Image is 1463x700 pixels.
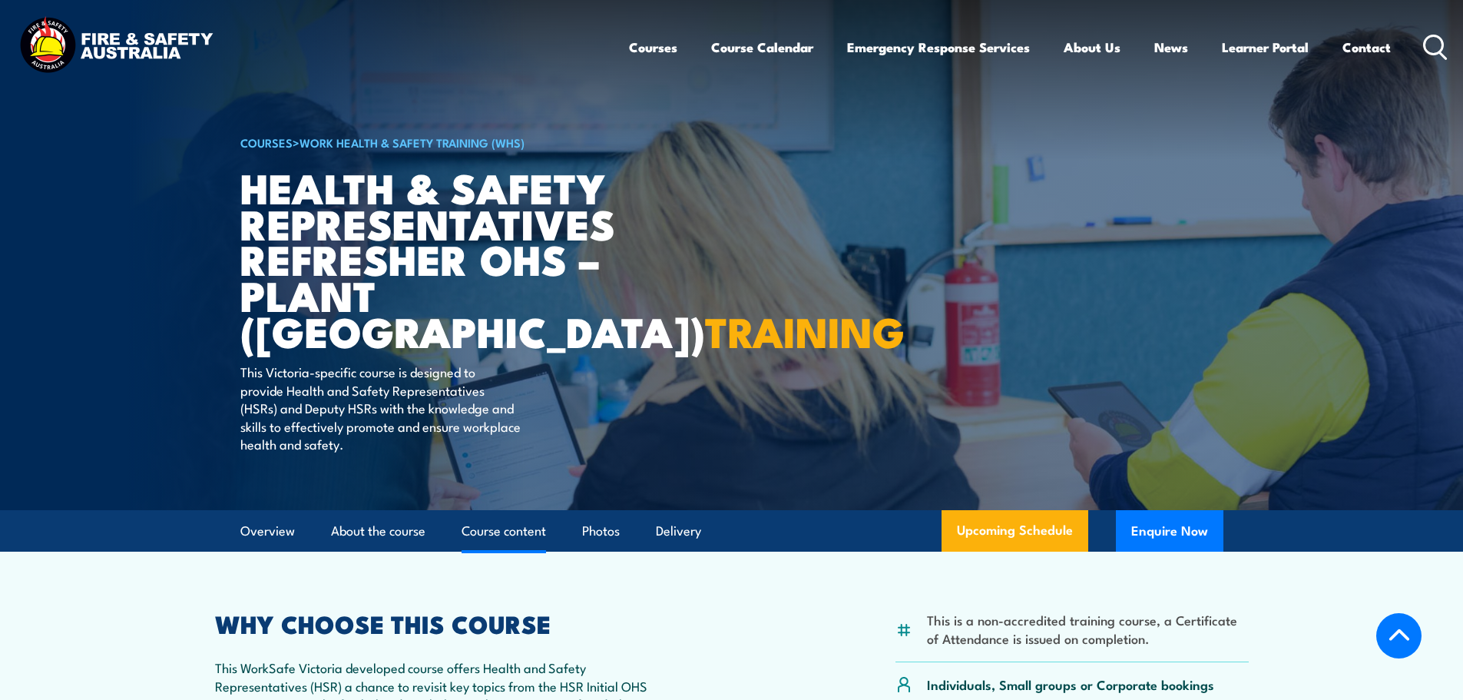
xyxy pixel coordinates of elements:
[1342,27,1391,68] a: Contact
[331,511,425,552] a: About the course
[240,133,620,151] h6: >
[927,675,1214,693] p: Individuals, Small groups or Corporate bookings
[656,511,701,552] a: Delivery
[1222,27,1309,68] a: Learner Portal
[215,612,664,634] h2: WHY CHOOSE THIS COURSE
[1064,27,1120,68] a: About Us
[942,510,1088,552] a: Upcoming Schedule
[847,27,1030,68] a: Emergency Response Services
[711,27,813,68] a: Course Calendar
[705,298,905,362] strong: TRAINING
[1154,27,1188,68] a: News
[582,511,620,552] a: Photos
[240,134,293,151] a: COURSES
[300,134,525,151] a: Work Health & Safety Training (WHS)
[1116,510,1223,552] button: Enquire Now
[629,27,677,68] a: Courses
[927,611,1249,647] li: This is a non-accredited training course, a Certificate of Attendance is issued on completion.
[240,511,295,552] a: Overview
[240,169,620,349] h1: Health & Safety Representatives Refresher OHS – Plant ([GEOGRAPHIC_DATA])
[240,363,521,453] p: This Victoria-specific course is designed to provide Health and Safety Representatives (HSRs) and...
[462,511,546,552] a: Course content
